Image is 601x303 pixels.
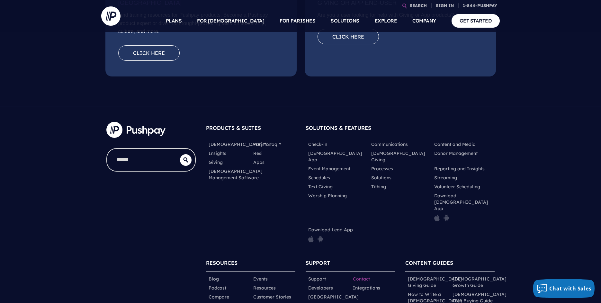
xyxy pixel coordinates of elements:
[166,10,182,32] a: PLANS
[308,294,359,300] a: [GEOGRAPHIC_DATA]
[371,174,391,181] a: Solutions
[253,294,291,300] a: Customer Stories
[306,122,495,137] h6: SOLUTIONS & FEATURES
[308,165,350,172] a: Event Management
[308,192,347,199] a: Worship Planning
[308,236,314,243] img: pp_icon_appstore.png
[308,276,326,282] a: Support
[206,257,295,272] h6: RESOURCES
[306,225,369,246] li: Download Lead App
[371,141,408,147] a: Communications
[434,141,476,147] a: Content and Media
[209,150,226,156] a: Insights
[209,159,223,165] a: Giving
[206,122,295,137] h6: PRODUCTS & SUITES
[253,276,268,282] a: Events
[353,285,380,291] a: Integrations
[434,165,485,172] a: Reporting and Insights
[308,285,333,291] a: Developers
[434,214,440,221] img: pp_icon_appstore.png
[371,183,386,190] a: Tithing
[434,150,478,156] a: Donor Management
[432,191,495,225] li: Download [DEMOGRAPHIC_DATA] App
[444,214,449,221] img: pp_icon_gplay.png
[375,10,397,32] a: EXPLORE
[118,45,180,61] a: Click here
[408,276,462,289] a: [DEMOGRAPHIC_DATA] Giving Guide
[308,141,327,147] a: Check-in
[209,168,263,181] a: [DEMOGRAPHIC_DATA] Management Software
[331,10,359,32] a: SOLUTIONS
[308,174,330,181] a: Schedules
[405,257,495,272] h6: CONTENT GUIDES
[434,174,457,181] a: Streaming
[197,10,264,32] a: FOR [DEMOGRAPHIC_DATA]
[280,10,315,32] a: FOR PARISHES
[533,279,595,298] button: Chat with Sales
[306,257,395,272] h6: SUPPORT
[209,141,266,147] a: [DEMOGRAPHIC_DATA]™
[318,236,323,243] img: pp_icon_gplay.png
[549,285,592,292] span: Chat with Sales
[308,150,366,163] a: [DEMOGRAPHIC_DATA] App
[209,285,226,291] a: Podcast
[371,150,429,163] a: [DEMOGRAPHIC_DATA] Giving
[452,14,500,27] a: GET STARTED
[209,294,229,300] a: Compare
[253,285,276,291] a: Resources
[353,276,370,282] a: Contact
[371,165,393,172] a: Processes
[253,159,265,165] a: Apps
[453,276,507,289] a: [DEMOGRAPHIC_DATA] Growth Guide
[253,150,263,156] a: Resi
[434,183,480,190] a: Volunteer Scheduling
[253,141,281,147] a: ParishStaq™
[308,183,333,190] a: Text Giving
[209,276,219,282] a: Blog
[412,10,436,32] a: COMPANY
[318,29,379,44] a: Click here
